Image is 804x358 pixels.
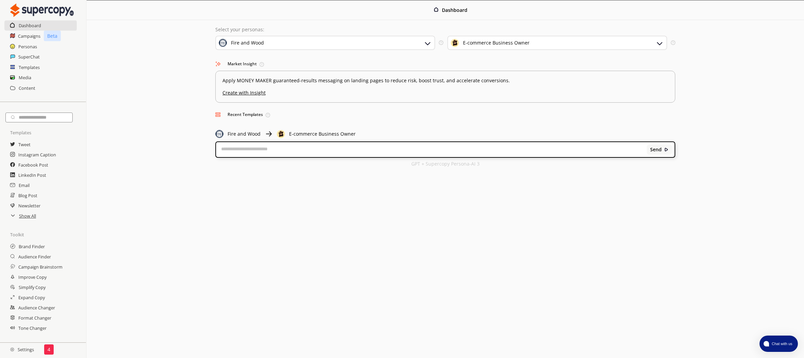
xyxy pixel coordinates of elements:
[18,139,31,150] a: Tweet
[434,7,439,12] img: Close
[18,303,55,313] a: Audience Changer
[19,72,31,83] a: Media
[215,112,221,117] img: Popular Templates
[18,201,40,211] a: Newsletter
[424,39,432,47] img: Dropdown Icon
[265,130,273,138] img: Close
[219,39,227,47] img: Brand Icon
[228,131,261,137] p: Fire and Wood
[18,170,46,180] a: LinkedIn Post
[215,130,224,138] img: Close
[18,41,37,52] a: Personas
[18,160,48,170] a: Facebook Post
[664,147,669,152] img: Close
[439,40,443,45] img: Tooltip Icon
[18,292,45,303] a: Expand Copy
[19,241,45,252] a: Brand Finder
[18,150,56,160] a: Instagram Caption
[18,323,47,333] a: Tone Changer
[442,7,467,13] b: Dashboard
[656,39,664,47] img: Dropdown Icon
[19,282,46,292] a: Simplify Copy
[222,78,668,83] p: Apply MONEY MAKER guaranteed-results messaging on landing pages to reduce risk, boost trust, and ...
[19,211,36,221] a: Show All
[260,62,264,67] img: Tooltip Icon
[44,31,61,41] p: Beta
[19,62,40,72] a: Templates
[19,20,41,31] a: Dashboard
[266,113,270,117] img: Tooltip Icon
[760,336,798,352] button: atlas-launcher
[18,262,62,272] a: Campaign Brainstorm
[769,341,794,346] span: Chat with us
[289,131,356,137] p: E-commerce Business Owner
[19,180,30,190] a: Email
[18,252,51,262] a: Audience Finder
[231,40,264,46] div: Fire and Wood
[451,39,459,47] img: Audience Icon
[48,347,50,352] p: 4
[215,27,675,32] p: Select your personas:
[463,40,530,46] div: E-commerce Business Owner
[10,347,14,352] img: Close
[215,59,675,69] h3: Market Insight
[18,190,37,201] a: Blog Post
[222,87,668,96] u: Create with Insight
[215,61,221,67] img: Market Insight
[277,130,285,138] img: Close
[18,31,40,41] a: Campaigns
[411,161,480,167] p: GPT + Supercopy Persona-AI 3
[18,313,51,323] a: Format Changer
[18,52,40,62] a: SuperChat
[19,83,35,93] a: Content
[215,109,675,120] h3: Recent Templates
[671,40,675,45] img: Tooltip Icon
[10,3,74,17] img: Close
[18,272,47,282] a: Improve Copy
[650,147,662,152] b: Send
